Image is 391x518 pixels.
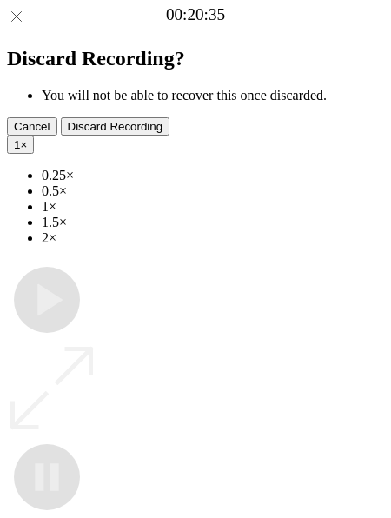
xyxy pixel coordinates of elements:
[61,117,170,136] button: Discard Recording
[42,183,384,199] li: 0.5×
[42,199,384,215] li: 1×
[7,47,384,70] h2: Discard Recording?
[42,88,384,103] li: You will not be able to recover this once discarded.
[7,117,57,136] button: Cancel
[7,136,34,154] button: 1×
[42,168,384,183] li: 0.25×
[42,230,384,246] li: 2×
[42,215,384,230] li: 1.5×
[166,5,225,24] a: 00:20:35
[14,138,20,151] span: 1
